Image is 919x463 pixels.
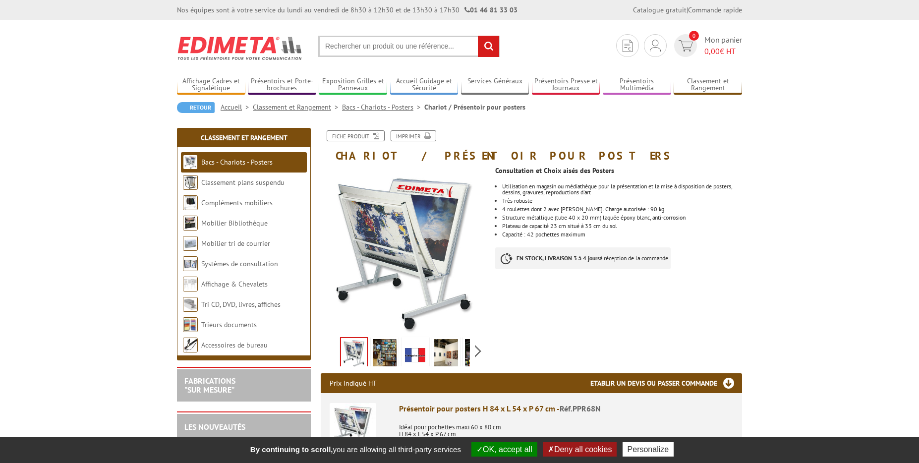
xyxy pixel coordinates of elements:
img: presentoir_posters_ppr68n_4bis.jpg [465,339,489,370]
p: Prix indiqué HT [330,373,377,393]
input: rechercher [478,36,499,57]
p: Idéal pour pochettes maxi 60 x 80 cm H 84 x L 54 x P 67 cm [399,417,733,438]
li: Capacité : 42 pochettes maximum [502,231,742,237]
h3: Etablir un devis ou passer commande [590,373,742,393]
img: Mobilier tri de courrier [183,236,198,251]
li: Chariot / Présentoir pour posters [424,102,525,112]
img: devis rapide [679,40,693,52]
a: Classement et Rangement [201,133,287,142]
img: Affichage & Chevalets [183,277,198,291]
img: bacs_chariots_ppr68n_1.jpg [341,338,367,369]
li: Plateau de capacité 23 cm situé à 33 cm du sol [502,223,742,229]
a: Mobilier Bibliothèque [201,219,268,228]
a: Systèmes de consultation [201,259,278,268]
a: Imprimer [391,130,436,141]
span: Réf.PPR68N [560,404,601,413]
button: Deny all cookies [543,442,617,457]
img: edimeta_produit_fabrique_en_france.jpg [403,339,427,370]
a: Bacs - Chariots - Posters [342,103,424,112]
img: Tri CD, DVD, livres, affiches [183,297,198,312]
span: Mon panier [704,34,742,57]
div: | [633,5,742,15]
div: Présentoir pour posters H 84 x L 54 x P 67 cm - [399,403,733,414]
img: Edimeta [177,30,303,66]
a: Affichage & Chevalets [201,280,268,289]
img: Accessoires de bureau [183,338,198,352]
img: Bacs - Chariots - Posters [183,155,198,170]
a: Exposition Grilles et Panneaux [319,77,387,93]
strong: Consultation et Choix aisés des Posters [495,166,614,175]
span: you are allowing all third-party services [245,445,466,454]
a: LES NOUVEAUTÉS [184,422,245,432]
a: Compléments mobiliers [201,198,273,207]
input: Rechercher un produit ou une référence... [318,36,500,57]
p: à réception de la commande [495,247,671,269]
img: devis rapide [623,40,632,52]
img: Mobilier Bibliothèque [183,216,198,231]
a: Accueil Guidage et Sécurité [390,77,459,93]
img: devis rapide [650,40,661,52]
strong: EN STOCK, LIVRAISON 3 à 4 jours [517,254,600,262]
a: Services Généraux [461,77,529,93]
span: 0 [689,31,699,41]
a: Fiche produit [327,130,385,141]
img: bacs_chariots_ppr68n_1.jpg [321,167,488,334]
span: 0,00 [704,46,720,56]
div: Nos équipes sont à votre service du lundi au vendredi de 8h30 à 12h30 et de 13h30 à 17h30 [177,5,517,15]
a: Classement plans suspendu [201,178,285,187]
a: FABRICATIONS"Sur Mesure" [184,376,235,395]
a: Classement et Rangement [253,103,342,112]
img: Classement plans suspendu [183,175,198,190]
img: Systèmes de consultation [183,256,198,271]
a: Accueil [221,103,253,112]
img: Trieurs documents [183,317,198,332]
button: Personalize (modal window) [623,442,674,457]
li: Très robuste [502,198,742,204]
a: Tri CD, DVD, livres, affiches [201,300,281,309]
a: Retour [177,102,215,113]
a: Mobilier tri de courrier [201,239,270,248]
li: Utilisation en magasin ou médiathèque pour la présentation et la mise à disposition de posters, d... [502,183,742,195]
a: Catalogue gratuit [633,5,687,14]
a: Commande rapide [688,5,742,14]
a: Présentoirs Multimédia [603,77,671,93]
span: Next [473,343,483,359]
a: Classement et Rangement [674,77,742,93]
a: Présentoirs et Porte-brochures [248,77,316,93]
a: Présentoirs Presse et Journaux [532,77,600,93]
img: presentoir_posters_ppr68n.jpg [373,339,397,370]
a: Accessoires de bureau [201,341,268,349]
img: presentoir_posters_ppr68n_3.jpg [434,339,458,370]
li: Structure métallique (tube 40 x 20 mm) laquée époxy blanc, anti-corrosion [502,215,742,221]
button: OK, accept all [471,442,537,457]
a: devis rapide 0 Mon panier 0,00€ HT [672,34,742,57]
li: 4 roulettes dont 2 avec [PERSON_NAME]. Charge autorisée : 90 kg [502,206,742,212]
img: Compléments mobiliers [183,195,198,210]
a: Trieurs documents [201,320,257,329]
span: € HT [704,46,742,57]
strong: 01 46 81 33 03 [464,5,517,14]
a: Bacs - Chariots - Posters [201,158,273,167]
a: Affichage Cadres et Signalétique [177,77,245,93]
img: Présentoir pour posters H 84 x L 54 x P 67 cm [330,403,376,450]
strong: By continuing to scroll, [250,445,333,454]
